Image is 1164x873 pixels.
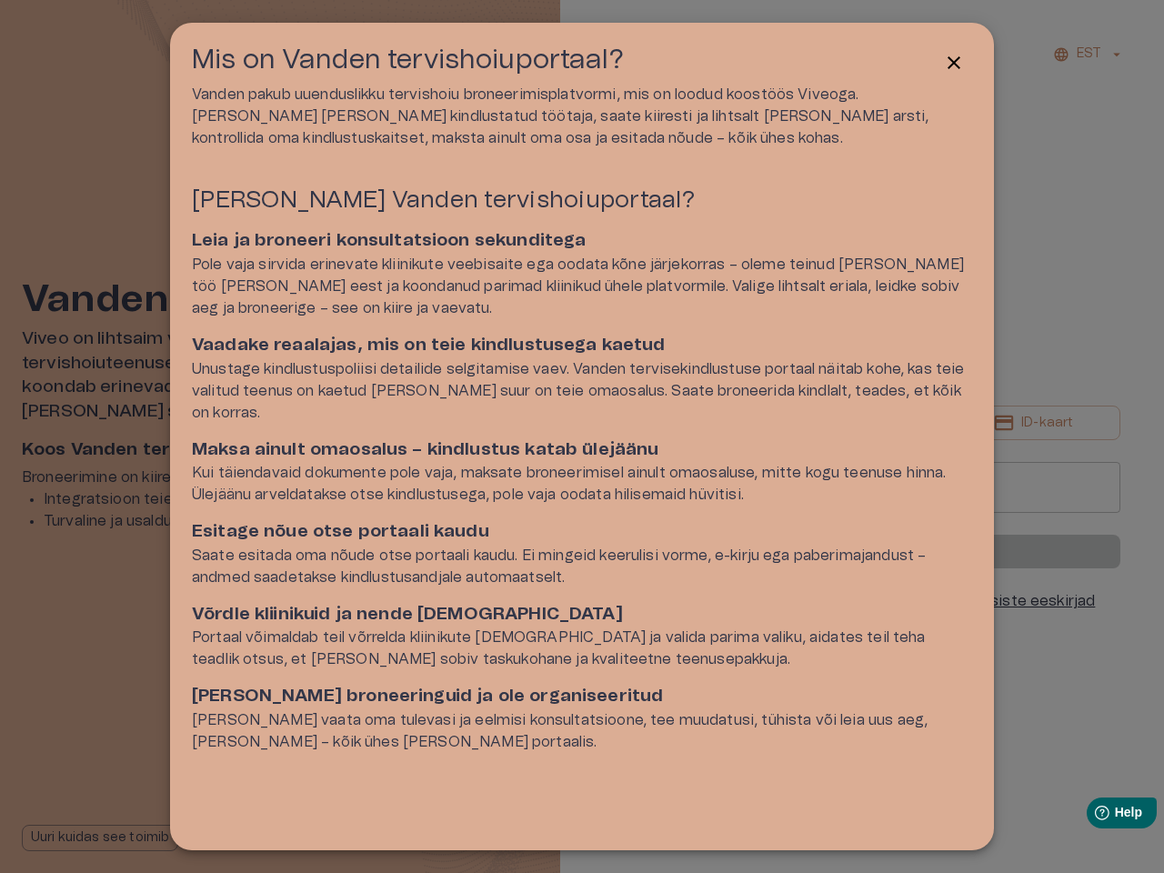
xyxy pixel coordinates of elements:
h6: Leia ja broneeri konsultatsioon sekunditega [192,229,972,254]
p: Kui täiendavaid dokumente pole vaja, maksate broneerimisel ainult omaosaluse, mitte kogu teenuse ... [192,462,972,506]
button: Close information modal [936,45,972,81]
p: Pole vaja sirvida erinevate kliinikute veebisaite ega oodata kõne järjekorras – oleme teinud [PER... [192,254,972,319]
h6: Vaadake reaalajas, mis on teie kindlustusega kaetud [192,334,972,358]
p: Unustage kindlustuspoliisi detailide selgitamise vaev. Vanden tervisekindlustuse portaal näitab k... [192,358,972,424]
h4: [PERSON_NAME] Vanden tervishoiuportaal? [192,186,972,215]
span: close [943,52,965,74]
p: Saate esitada oma nõude otse portaali kaudu. Ei mingeid keerulisi vorme, e-kirju ega paberimajand... [192,545,972,588]
p: Vanden pakub uuenduslikku tervishoiu broneerimisplatvormi, mis on loodud koostöös Viveoga. [PERSO... [192,84,972,149]
h6: [PERSON_NAME] broneeringuid ja ole organiseeritud [192,685,972,709]
h3: Mis on Vanden tervishoiuportaal? [192,45,624,76]
p: Portaal võimaldab teil võrrelda kliinikute [DEMOGRAPHIC_DATA] ja valida parima valiku, aidates te... [192,627,972,670]
iframe: Help widget launcher [1022,790,1164,841]
h6: Maksa ainult omaosalus – kindlustus katab ülejäänu [192,438,972,463]
h6: Võrdle kliinikuid ja nende [DEMOGRAPHIC_DATA] [192,603,972,627]
p: [PERSON_NAME] vaata oma tulevasi ja eelmisi konsultatsioone, tee muudatusi, tühista või leia uus ... [192,709,972,753]
h6: Esitage nõue otse portaali kaudu [192,520,972,545]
